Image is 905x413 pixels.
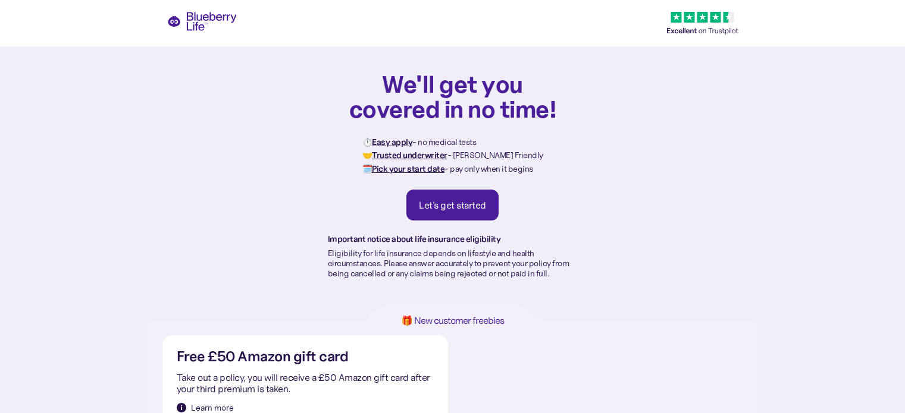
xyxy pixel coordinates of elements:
[419,199,486,211] div: Let's get started
[328,248,578,278] p: Eligibility for life insurance depends on lifestyle and health circumstances. Please answer accur...
[372,163,444,174] strong: Pick your start date
[372,137,412,147] strong: Easy apply
[349,71,557,121] h1: We'll get you covered in no time!
[383,316,523,326] h1: 🎁 New customer freebies
[177,372,434,395] p: Take out a policy, you will receive a £50 Amazon gift card after your third premium is taken.
[177,349,349,364] h2: Free £50 Amazon gift card
[362,135,543,175] p: ⏱️ - no medical tests 🤝 - [PERSON_NAME] Friendly 🗓️ - pay only when it begins
[372,150,447,160] strong: Trusted underwriter
[328,234,501,244] strong: Important notice about life insurance eligibility
[406,190,499,220] a: Let's get started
